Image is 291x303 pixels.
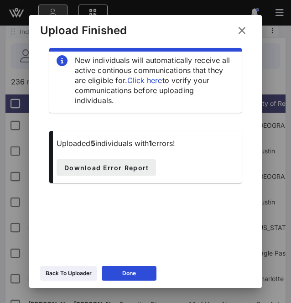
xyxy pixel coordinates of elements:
div: New individuals will automatically receive all active continous communications that they are elig... [75,55,234,105]
button: Download Error Report [57,159,156,176]
button: Done [102,266,156,281]
button: Back To Uploader [40,266,97,281]
span: Download Error Report [64,164,149,172]
span: 1 [149,139,152,148]
p: Uploaded individuals with errors! [57,138,234,148]
span: 5 [91,139,95,148]
div: Done [122,269,136,278]
a: Click here [127,76,162,85]
div: Upload Finished [40,24,127,37]
div: Back To Uploader [46,269,92,278]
